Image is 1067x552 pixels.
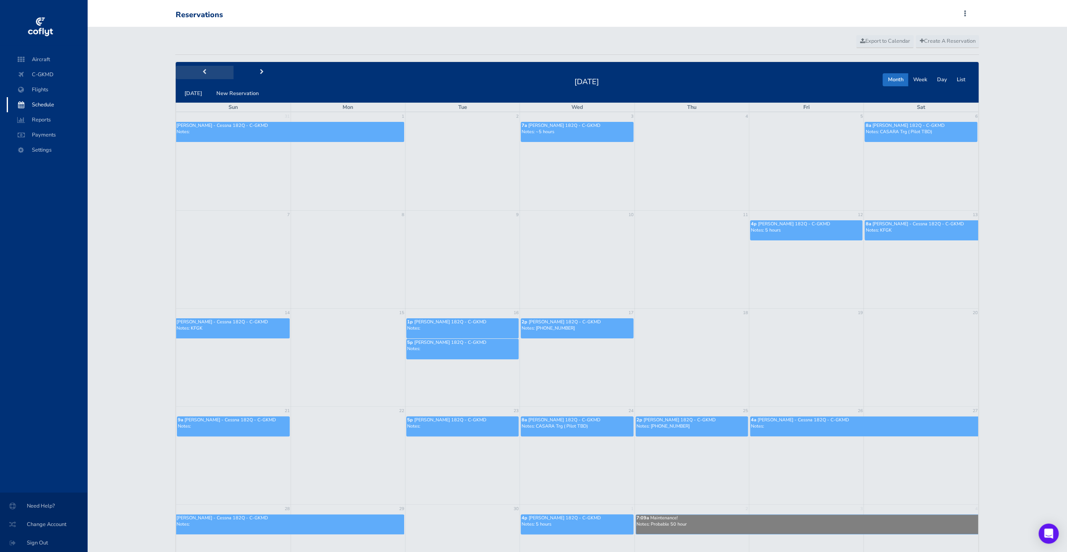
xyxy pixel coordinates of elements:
span: Mon [343,103,353,111]
button: List [951,73,970,86]
span: [PERSON_NAME] 182Q - C-GKMD [529,319,601,325]
a: 9 [515,211,519,219]
button: next [233,66,291,79]
span: Sat [917,103,925,111]
span: [PERSON_NAME] - Cessna 182Q - C-GKMD [177,122,268,129]
span: [PERSON_NAME] 182Q - C-GKMD [414,319,486,325]
a: 17 [628,309,634,317]
a: 7 [286,211,291,219]
a: Create A Reservation [916,35,979,48]
span: Sun [228,103,238,111]
span: Maintenance! [650,515,678,521]
a: 10 [628,211,634,219]
a: 21 [284,407,291,415]
span: 5p [407,339,413,346]
span: [PERSON_NAME] - Cessna 182Q - C-GKMD [872,221,963,227]
p: Notes: Probable 50 hour [636,521,978,527]
span: Sign Out [10,535,77,550]
span: 7:09a [636,515,649,521]
span: [PERSON_NAME] - Cessna 182Q - C-GKMD [184,417,276,423]
span: 8a [522,417,527,423]
p: Notes: 5 hours [522,521,632,527]
span: [PERSON_NAME] 182Q - C-GKMD [414,339,486,346]
button: Day [932,73,952,86]
p: Notes: [PHONE_NUMBER] [636,423,747,429]
span: Aircraft [15,52,79,67]
a: 16 [513,309,519,317]
span: Thu [687,103,696,111]
span: [PERSON_NAME] - Cessna 182Q - C-GKMD [177,515,268,521]
span: 2p [522,319,527,325]
a: 22 [398,407,405,415]
span: Create A Reservation [919,37,975,45]
p: Notes: 5 hours [751,227,862,233]
a: 31 [284,112,291,121]
span: Fri [803,103,810,111]
a: 24 [628,407,634,415]
span: 8a [865,221,871,227]
span: Reports [15,112,79,127]
a: 20 [971,309,978,317]
button: New Reservation [211,87,264,100]
a: 23 [513,407,519,415]
p: Notes: CASARA Trg ( Pilot TBD) [522,423,632,429]
span: Settings [15,142,79,157]
a: 25 [742,407,749,415]
a: 27 [971,407,978,415]
a: 13 [971,211,978,219]
span: Tue [458,103,467,111]
span: [PERSON_NAME] 182Q - C-GKMD [528,122,600,129]
span: Payments [15,127,79,142]
p: Notes: CASARA Trg ( Pilot TBD) [865,129,976,135]
a: 1 [630,505,634,513]
span: 5p [407,417,413,423]
span: [PERSON_NAME] 182Q - C-GKMD [872,122,944,129]
img: coflyt logo [26,15,54,40]
button: prev [176,66,234,79]
a: 12 [857,211,863,219]
span: [PERSON_NAME] 182Q - C-GKMD [529,515,601,521]
span: Export to Calendar [860,37,910,45]
span: Flights [15,82,79,97]
p: Notes: [407,346,518,352]
a: 29 [398,505,405,513]
a: 1 [401,112,405,121]
span: [PERSON_NAME] - Cessna 182Q - C-GKMD [177,319,268,325]
div: Reservations [176,10,223,20]
span: Need Help? [10,498,77,513]
span: C-GKMD [15,67,79,82]
span: 4p [522,515,527,521]
span: 8a [865,122,871,129]
p: Notes: [177,521,403,527]
p: Notes: KFGK [865,227,978,233]
a: 5 [859,112,863,121]
a: 2 [515,112,519,121]
a: 3 [859,505,863,513]
a: 2 [745,505,749,513]
p: Notes: [PHONE_NUMBER] [522,325,632,331]
button: [DATE] [179,87,207,100]
button: Month [883,73,908,86]
h2: [DATE] [569,75,604,87]
button: Week [908,73,932,86]
a: 4 [974,505,978,513]
span: 2p [636,417,642,423]
a: 28 [284,505,291,513]
a: 18 [742,309,749,317]
p: Notes: [407,325,518,331]
a: 14 [284,309,291,317]
span: Wed [571,103,583,111]
p: Notes: [407,423,518,429]
a: 4 [745,112,749,121]
a: 15 [398,309,405,317]
span: [PERSON_NAME] 182Q - C-GKMD [414,417,486,423]
span: [PERSON_NAME] 182Q - C-GKMD [758,221,830,227]
a: 26 [857,407,863,415]
p: Notes: KFGK [177,325,289,331]
a: 30 [513,505,519,513]
a: 3 [630,112,634,121]
span: 4a [751,417,756,423]
p: Notes: [177,129,403,135]
a: 11 [742,211,749,219]
span: [PERSON_NAME] 182Q - C-GKMD [644,417,716,423]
